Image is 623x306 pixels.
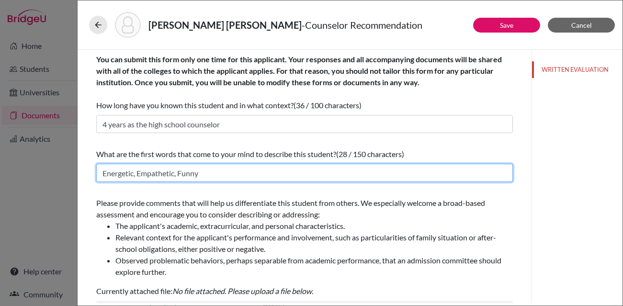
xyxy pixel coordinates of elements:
[115,255,513,278] li: Observed problematic behaviors, perhaps separable from academic performance, that an admission co...
[336,149,404,159] span: (28 / 150 characters)
[172,286,313,295] i: No file attached. Please upload a file below.
[96,149,336,159] span: What are the first words that come to your mind to describe this student?
[148,19,302,31] strong: [PERSON_NAME] [PERSON_NAME]
[532,61,623,78] button: WRITTEN EVALUATION
[302,19,422,31] span: - Counselor Recommendation
[96,55,502,87] b: You can submit this form only one time for this applicant. Your responses and all accompanying do...
[96,193,513,301] div: Currently attached file:
[115,220,513,232] li: The applicant's academic, extracurricular, and personal characteristics.
[294,101,362,110] span: (36 / 100 characters)
[96,55,502,110] span: How long have you known this student and in what context?
[115,232,513,255] li: Relevant context for the applicant's performance and involvement, such as particularities of fami...
[96,198,513,278] span: Please provide comments that will help us differentiate this student from others. We especially w...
